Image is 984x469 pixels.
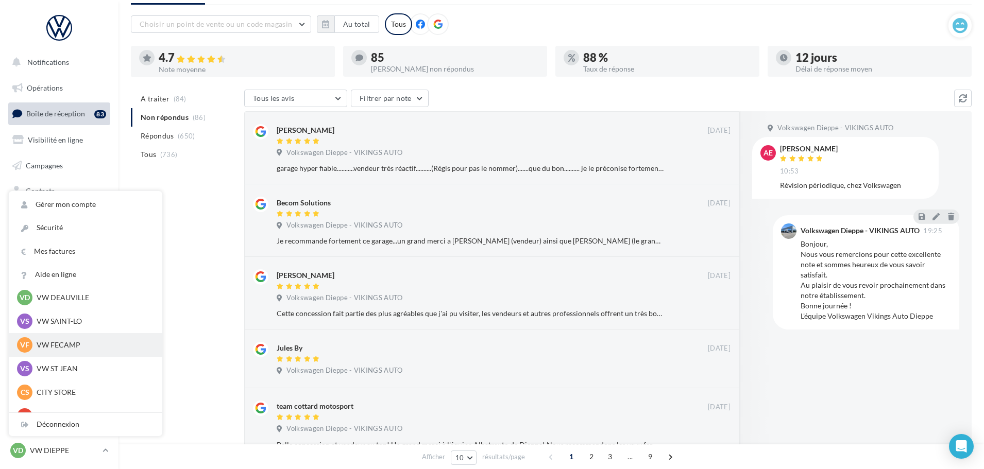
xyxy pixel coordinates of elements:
[602,448,618,465] span: 3
[801,227,920,234] div: Volkswagen Dieppe - VIKINGS AUTO
[583,448,600,465] span: 2
[780,167,799,176] span: 10:53
[777,124,893,133] span: Volkswagen Dieppe - VIKINGS AUTO
[27,58,69,66] span: Notifications
[708,199,731,208] span: [DATE]
[20,316,29,326] span: VS
[9,263,162,286] a: Aide en ligne
[37,340,150,350] p: VW FECAMP
[923,228,942,234] span: 19:25
[277,308,664,319] div: Cette concession fait partie des plus agréables que j'ai pu visiter, les vendeurs et autres profe...
[795,65,963,73] div: Délai de réponse moyen
[451,450,477,465] button: 10
[131,15,311,33] button: Choisir un point de vente ou un code magasin
[26,186,55,195] span: Contacts
[6,129,112,151] a: Visibilité en ligne
[351,90,429,107] button: Filtrer par note
[6,180,112,202] a: Contacts
[9,413,162,436] div: Déconnexion
[286,148,402,158] span: Volkswagen Dieppe - VIKINGS AUTO
[174,95,186,103] span: (84)
[140,20,292,28] span: Choisir un point de vente ou un code magasin
[277,343,302,353] div: Jules By
[795,52,963,63] div: 12 jours
[244,90,347,107] button: Tous les avis
[422,452,445,462] span: Afficher
[253,94,295,102] span: Tous les avis
[286,221,402,230] span: Volkswagen Dieppe - VIKINGS AUTO
[6,77,112,99] a: Opérations
[141,94,169,104] span: A traiter
[6,206,112,228] a: Médiathèque
[37,292,150,303] p: VW DEAUVILLE
[6,102,112,125] a: Boîte de réception83
[26,161,63,169] span: Campagnes
[159,52,327,64] div: 4.7
[286,424,402,433] span: Volkswagen Dieppe - VIKINGS AUTO
[20,411,30,421] span: VP
[6,291,112,322] a: Campagnes DataOnDemand
[385,13,412,35] div: Tous
[286,293,402,303] span: Volkswagen Dieppe - VIKINGS AUTO
[708,126,731,135] span: [DATE]
[949,434,974,459] div: Open Intercom Messenger
[37,363,150,374] p: VW ST JEAN
[37,387,150,397] p: CITY STORE
[277,440,664,450] div: Belle concession et vendeur au top! Un grand merci à l'équipe Albatrauto de Dieppe! Nous recomman...
[642,448,658,465] span: 9
[8,441,110,460] a: VD VW DIEPPE
[6,257,112,287] a: PLV et print personnalisable
[371,65,539,73] div: [PERSON_NAME] non répondus
[20,363,29,374] span: VS
[708,271,731,281] span: [DATE]
[178,132,195,140] span: (650)
[801,239,951,321] div: Bonjour, Nous vous remercions pour cette excellente note et sommes heureux de vous savoir satisfa...
[9,240,162,263] a: Mes factures
[28,135,83,144] span: Visibilité en ligne
[37,411,150,421] p: VW PONT AUDEMER
[160,150,178,159] span: (736)
[141,131,174,141] span: Répondus
[563,448,580,465] span: 1
[780,145,838,152] div: [PERSON_NAME]
[277,401,353,411] div: team cottard motosport
[482,452,525,462] span: résultats/page
[277,198,331,208] div: Becom Solutions
[20,340,29,350] span: VF
[159,66,327,73] div: Note moyenne
[6,232,112,253] a: Calendrier
[13,445,23,456] span: VD
[20,292,30,303] span: VD
[94,110,106,118] div: 83
[583,65,751,73] div: Taux de réponse
[26,109,85,118] span: Boîte de réception
[277,236,664,246] div: Je recommande fortement ce garage...un grand merci a [PERSON_NAME] (vendeur) ainsi que [PERSON_NA...
[780,180,930,190] div: Révision périodique, chez Volkswagen
[764,148,773,158] span: ae
[277,270,334,281] div: [PERSON_NAME]
[6,155,112,177] a: Campagnes
[30,445,98,456] p: VW DIEPPE
[317,15,379,33] button: Au total
[622,448,638,465] span: ...
[141,149,156,160] span: Tous
[708,344,731,353] span: [DATE]
[708,403,731,412] span: [DATE]
[21,387,29,397] span: CS
[6,51,108,73] button: Notifications
[277,125,334,135] div: [PERSON_NAME]
[9,193,162,216] a: Gérer mon compte
[286,366,402,375] span: Volkswagen Dieppe - VIKINGS AUTO
[37,316,150,326] p: VW SAINT-LO
[277,163,664,173] div: garage hyper fiable...........vendeur très réactif..........(Régis pour pas le nommer).......que ...
[455,454,464,462] span: 10
[27,83,63,92] span: Opérations
[371,52,539,63] div: 85
[9,216,162,239] a: Sécurité
[334,15,379,33] button: Au total
[583,52,751,63] div: 88 %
